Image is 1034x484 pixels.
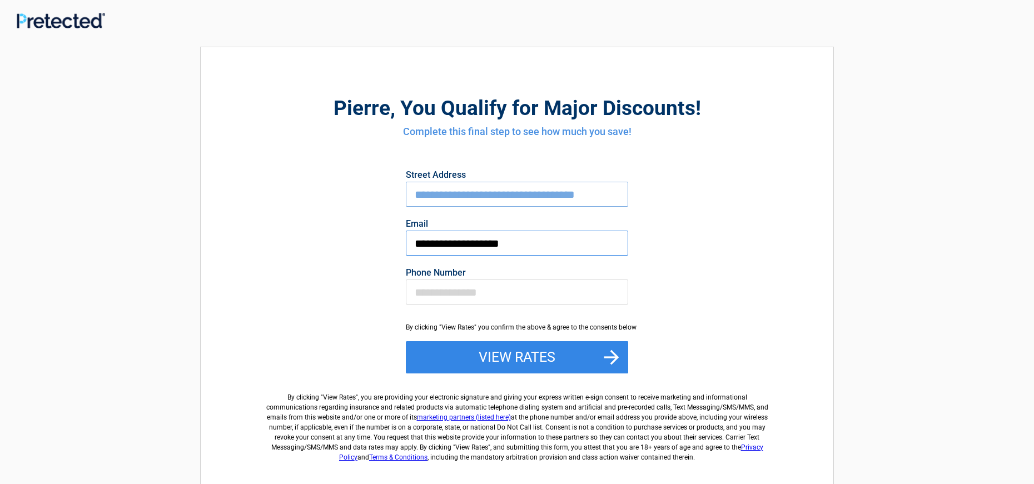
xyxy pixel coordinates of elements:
[406,341,628,373] button: View Rates
[406,171,628,179] label: Street Address
[17,13,105,29] img: Main Logo
[406,219,628,228] label: Email
[262,124,772,139] h4: Complete this final step to see how much you save!
[339,443,763,461] a: Privacy Policy
[417,413,511,421] a: marketing partners (listed here)
[406,322,628,332] div: By clicking "View Rates" you confirm the above & agree to the consents below
[406,268,628,277] label: Phone Number
[369,453,427,461] a: Terms & Conditions
[334,96,390,120] span: pierre
[323,393,356,401] span: View Rates
[262,94,772,122] h2: , You Qualify for Major Discounts!
[262,383,772,462] label: By clicking " ", you are providing your electronic signature and giving your express written e-si...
